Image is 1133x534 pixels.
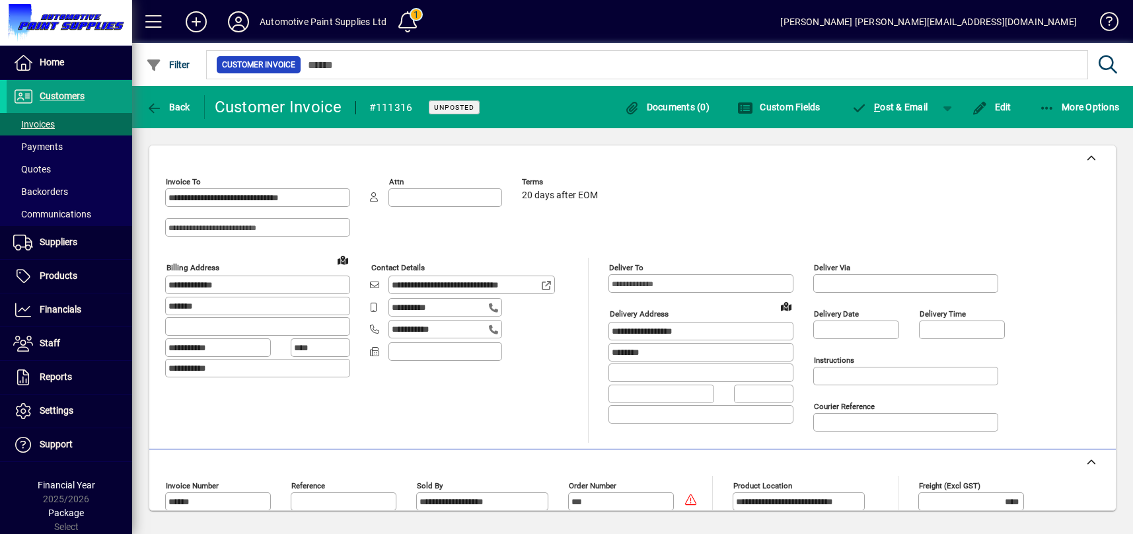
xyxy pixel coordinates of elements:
[175,10,217,34] button: Add
[620,95,713,119] button: Documents (0)
[7,158,132,180] a: Quotes
[417,481,443,490] mat-label: Sold by
[40,270,77,281] span: Products
[369,97,413,118] div: #111316
[166,481,219,490] mat-label: Invoice number
[522,190,598,201] span: 20 days after EOM
[40,439,73,449] span: Support
[845,95,935,119] button: Post & Email
[40,237,77,247] span: Suppliers
[217,10,260,34] button: Profile
[733,481,792,490] mat-label: Product location
[38,480,95,490] span: Financial Year
[13,186,68,197] span: Backorders
[434,103,474,112] span: Unposted
[737,102,821,112] span: Custom Fields
[814,356,854,365] mat-label: Instructions
[874,102,880,112] span: P
[143,53,194,77] button: Filter
[814,263,850,272] mat-label: Deliver via
[7,226,132,259] a: Suppliers
[332,249,353,270] a: View on map
[919,481,980,490] mat-label: Freight (excl GST)
[969,95,1015,119] button: Edit
[143,95,194,119] button: Back
[776,295,797,317] a: View on map
[624,102,710,112] span: Documents (0)
[734,95,824,119] button: Custom Fields
[7,395,132,428] a: Settings
[814,402,875,411] mat-label: Courier Reference
[40,338,60,348] span: Staff
[222,58,295,71] span: Customer Invoice
[7,113,132,135] a: Invoices
[166,177,201,186] mat-label: Invoice To
[13,141,63,152] span: Payments
[40,405,73,416] span: Settings
[814,309,859,319] mat-label: Delivery date
[920,309,966,319] mat-label: Delivery time
[7,46,132,79] a: Home
[7,135,132,158] a: Payments
[7,293,132,326] a: Financials
[13,119,55,130] span: Invoices
[852,102,928,112] span: ost & Email
[13,209,91,219] span: Communications
[1090,3,1116,46] a: Knowledge Base
[40,57,64,67] span: Home
[1036,95,1123,119] button: More Options
[780,11,1077,32] div: [PERSON_NAME] [PERSON_NAME][EMAIL_ADDRESS][DOMAIN_NAME]
[7,260,132,293] a: Products
[7,428,132,461] a: Support
[48,508,84,518] span: Package
[40,91,85,101] span: Customers
[132,95,205,119] app-page-header-button: Back
[215,96,342,118] div: Customer Invoice
[291,481,325,490] mat-label: Reference
[522,178,601,186] span: Terms
[40,371,72,382] span: Reports
[7,180,132,203] a: Backorders
[260,11,386,32] div: Automotive Paint Supplies Ltd
[146,102,190,112] span: Back
[7,327,132,360] a: Staff
[972,102,1011,112] span: Edit
[40,304,81,315] span: Financials
[1039,102,1120,112] span: More Options
[569,481,616,490] mat-label: Order number
[609,263,643,272] mat-label: Deliver To
[146,59,190,70] span: Filter
[7,361,132,394] a: Reports
[7,203,132,225] a: Communications
[389,177,404,186] mat-label: Attn
[13,164,51,174] span: Quotes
